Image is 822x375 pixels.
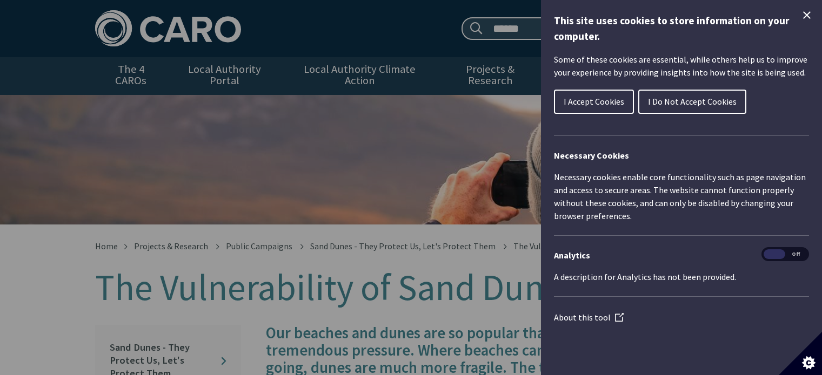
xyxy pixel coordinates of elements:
[564,96,624,107] span: I Accept Cookies
[554,149,809,162] h2: Necessary Cookies
[554,270,809,283] p: A description for Analytics has not been provided.
[638,90,746,114] button: I Do Not Accept Cookies
[554,171,809,222] p: Necessary cookies enable core functionality such as page navigation and access to secure areas. T...
[554,13,809,44] h1: This site uses cookies to store information on your computer.
[554,53,809,79] p: Some of these cookies are essential, while others help us to improve your experience by providing...
[800,9,813,22] button: Close Cookie Control
[554,249,809,262] h3: Analytics
[785,249,807,260] span: Off
[779,332,822,375] button: Set cookie preferences
[764,249,785,260] span: On
[648,96,737,107] span: I Do Not Accept Cookies
[554,312,624,323] a: About this tool
[554,90,634,114] button: I Accept Cookies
